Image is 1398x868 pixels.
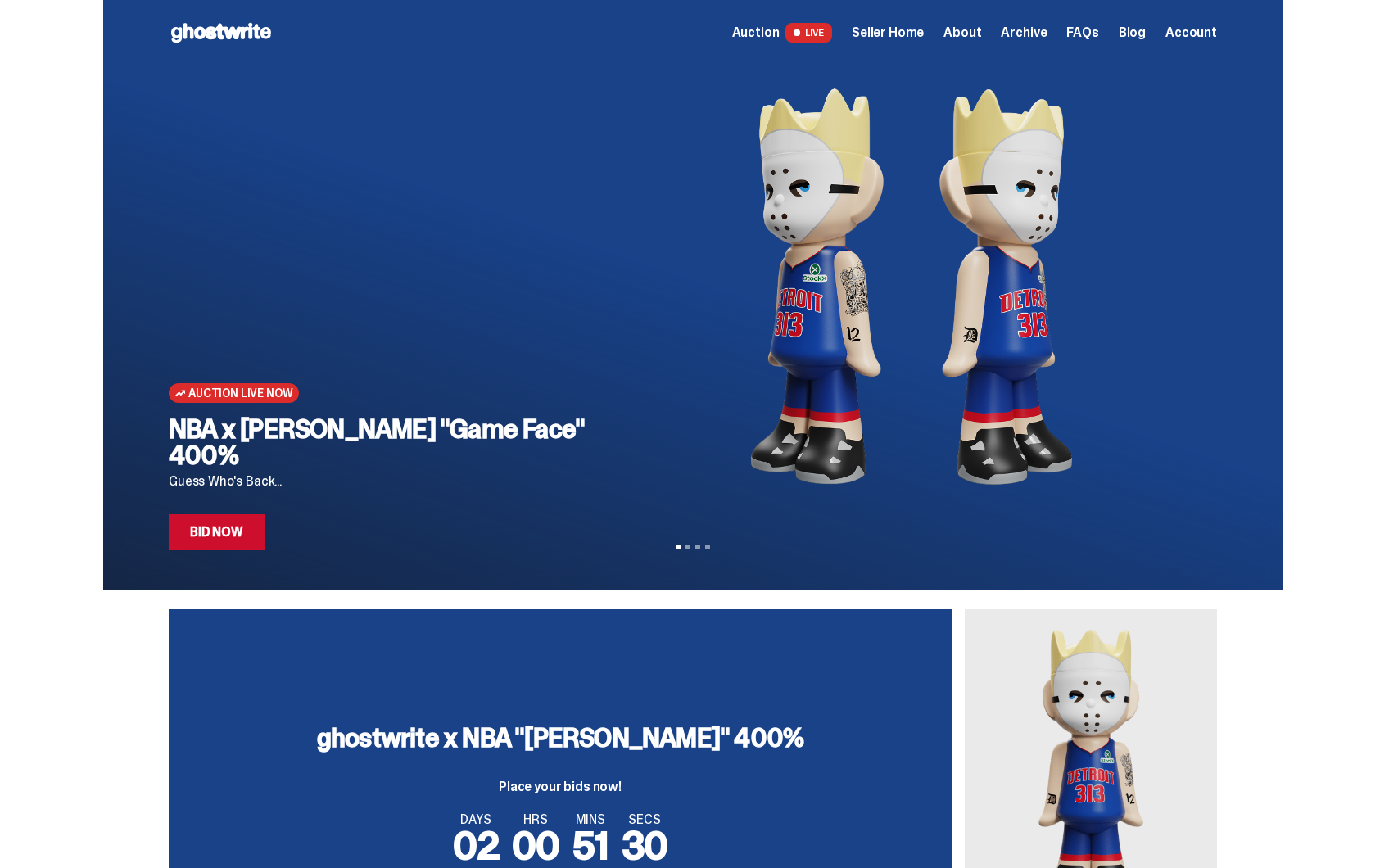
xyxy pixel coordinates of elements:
button: View slide 3 [695,545,700,549]
h3: ghostwrite x NBA "[PERSON_NAME]" 400% [317,725,803,751]
h2: NBA x [PERSON_NAME] "Game Face" 400% [169,416,605,468]
p: Place your bids now! [317,780,803,793]
span: Auction Live Now [188,387,292,400]
a: Account [1165,26,1217,39]
a: Blog [1119,26,1146,39]
a: Bid Now [169,514,265,550]
span: HRS [512,813,559,826]
img: NBA x Eminem "Game Face" 400% [631,66,1191,508]
p: Guess Who's Back... [169,475,605,488]
span: Auction [732,26,780,39]
span: SECS [622,813,668,826]
a: Archive [1001,26,1047,39]
span: LIVE [785,23,832,43]
span: DAYS [453,813,500,826]
a: Seller Home [852,26,924,39]
a: About [943,26,981,39]
a: FAQs [1066,26,1098,39]
a: Auction LIVE [732,23,832,43]
button: View slide 2 [685,545,690,549]
button: View slide 4 [705,545,710,549]
button: View slide 1 [676,545,681,549]
span: MINS [572,813,609,826]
